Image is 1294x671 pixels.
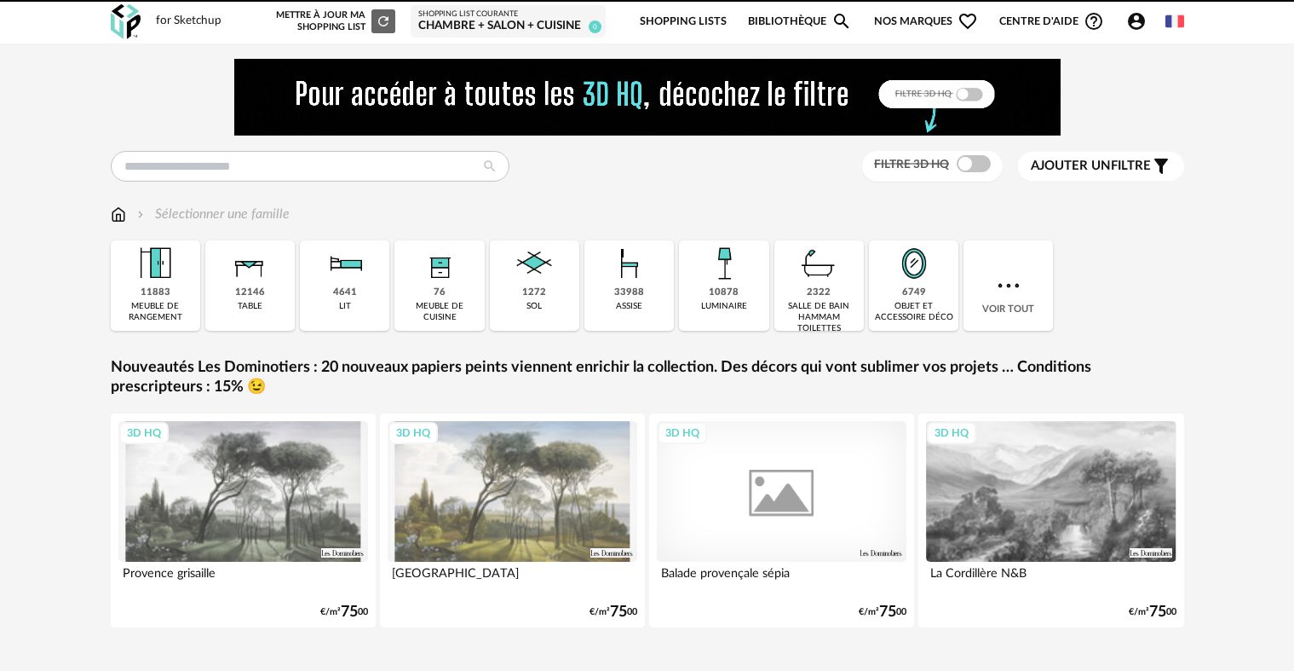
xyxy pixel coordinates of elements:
[963,240,1053,331] div: Voir tout
[522,286,546,299] div: 1272
[748,2,852,42] a: BibliothèqueMagnify icon
[320,606,368,618] div: €/m² 00
[891,240,937,286] img: Miroir.png
[658,422,707,444] div: 3D HQ
[400,301,479,323] div: meuble de cuisine
[132,240,178,286] img: Meuble%20de%20rangement.png
[874,159,949,171] span: Filtre 3D HQ
[640,2,727,42] a: Shopping Lists
[111,414,377,628] a: 3D HQ Provence grisaille €/m²7500
[141,286,170,299] div: 11883
[111,358,1184,398] a: Nouveautés Les Dominotiers : 20 nouveaux papiers peints viennent enrichir la collection. Des déco...
[874,2,978,42] span: Nos marques
[902,286,926,299] div: 6749
[610,606,627,618] span: 75
[1031,158,1151,175] span: filtre
[859,606,906,618] div: €/m² 00
[156,14,221,29] div: for Sketchup
[1126,11,1154,32] span: Account Circle icon
[958,11,978,32] span: Heart Outline icon
[1126,11,1147,32] span: Account Circle icon
[380,414,646,628] a: 3D HQ [GEOGRAPHIC_DATA] €/m²7500
[589,606,637,618] div: €/m² 00
[511,240,557,286] img: Sol.png
[341,606,358,618] span: 75
[589,20,601,33] span: 0
[649,414,915,628] a: 3D HQ Balade provençale sépia €/m²7500
[418,9,598,20] div: Shopping List courante
[111,4,141,39] img: OXP
[831,11,852,32] span: Magnify icon
[134,205,147,224] img: svg+xml;base64,PHN2ZyB3aWR0aD0iMTYiIGhlaWdodD0iMTYiIHZpZXdCb3g9IjAgMCAxNiAxNiIgZmlsbD0ibm9uZSIgeG...
[339,301,351,312] div: lit
[614,286,644,299] div: 33988
[616,301,642,312] div: assise
[607,240,653,286] img: Assise.png
[879,606,896,618] span: 75
[701,301,747,312] div: luminaire
[234,59,1061,136] img: FILTRE%20HQ%20NEW_V1%20(4).gif
[796,240,842,286] img: Salle%20de%20bain.png
[273,9,395,33] div: Mettre à jour ma Shopping List
[1031,159,1111,172] span: Ajouter un
[779,301,859,334] div: salle de bain hammam toilettes
[709,286,739,299] div: 10878
[418,9,598,34] a: Shopping List courante CHAMBRE + SALON + CUISINE 0
[1129,606,1176,618] div: €/m² 00
[118,562,369,596] div: Provence grisaille
[999,11,1104,32] span: Centre d'aideHelp Circle Outline icon
[807,286,831,299] div: 2322
[235,286,265,299] div: 12146
[993,270,1024,301] img: more.7b13dc1.svg
[111,205,126,224] img: svg+xml;base64,PHN2ZyB3aWR0aD0iMTYiIGhlaWdodD0iMTciIHZpZXdCb3g9IjAgMCAxNiAxNyIgZmlsbD0ibm9uZSIgeG...
[927,422,976,444] div: 3D HQ
[116,301,195,323] div: meuble de rangement
[657,562,907,596] div: Balade provençale sépia
[333,286,357,299] div: 4641
[134,205,290,224] div: Sélectionner une famille
[418,19,598,34] div: CHAMBRE + SALON + CUISINE
[238,301,262,312] div: table
[322,240,368,286] img: Literie.png
[388,422,438,444] div: 3D HQ
[1084,11,1104,32] span: Help Circle Outline icon
[1165,12,1184,31] img: fr
[1151,156,1171,176] span: Filter icon
[119,422,169,444] div: 3D HQ
[1149,606,1166,618] span: 75
[918,414,1184,628] a: 3D HQ La Cordillère N&B €/m²7500
[874,301,953,323] div: objet et accessoire déco
[526,301,542,312] div: sol
[926,562,1176,596] div: La Cordillère N&B
[376,16,391,26] span: Refresh icon
[227,240,273,286] img: Table.png
[434,286,446,299] div: 76
[1018,152,1184,181] button: Ajouter unfiltre Filter icon
[388,562,638,596] div: [GEOGRAPHIC_DATA]
[417,240,463,286] img: Rangement.png
[701,240,747,286] img: Luminaire.png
